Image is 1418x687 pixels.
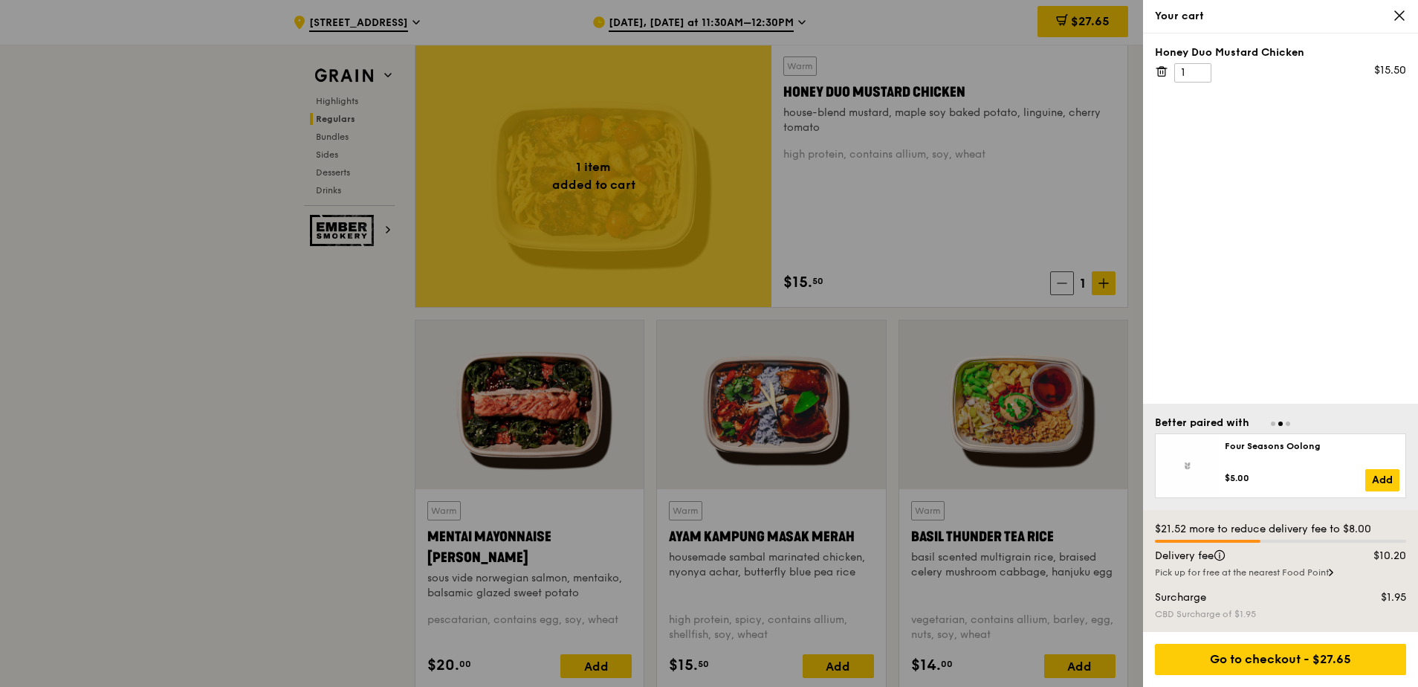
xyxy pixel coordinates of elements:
span: Go to slide 2 [1278,422,1283,426]
div: Honey Duo Mustard Chicken [1155,45,1406,60]
div: $10.20 [1348,549,1416,564]
div: Delivery fee [1146,549,1348,564]
span: Go to slide 3 [1286,422,1290,426]
span: Go to slide 1 [1271,422,1275,426]
div: CBD Surcharge of $1.95 [1155,608,1406,620]
div: $15.50 [1374,63,1406,78]
div: Better paired with [1155,416,1249,430]
div: Go to checkout - $27.65 [1155,644,1406,675]
div: $21.52 more to reduce delivery fee to $8.00 [1155,522,1406,537]
a: Add [1365,469,1399,491]
div: $5.00 [1225,472,1365,484]
div: Pick up for free at the nearest Food Point [1155,567,1406,578]
div: $1.95 [1348,590,1416,605]
div: Four Seasons Oolong [1225,440,1399,452]
div: Your cart [1155,9,1406,24]
div: Surcharge [1146,590,1348,605]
